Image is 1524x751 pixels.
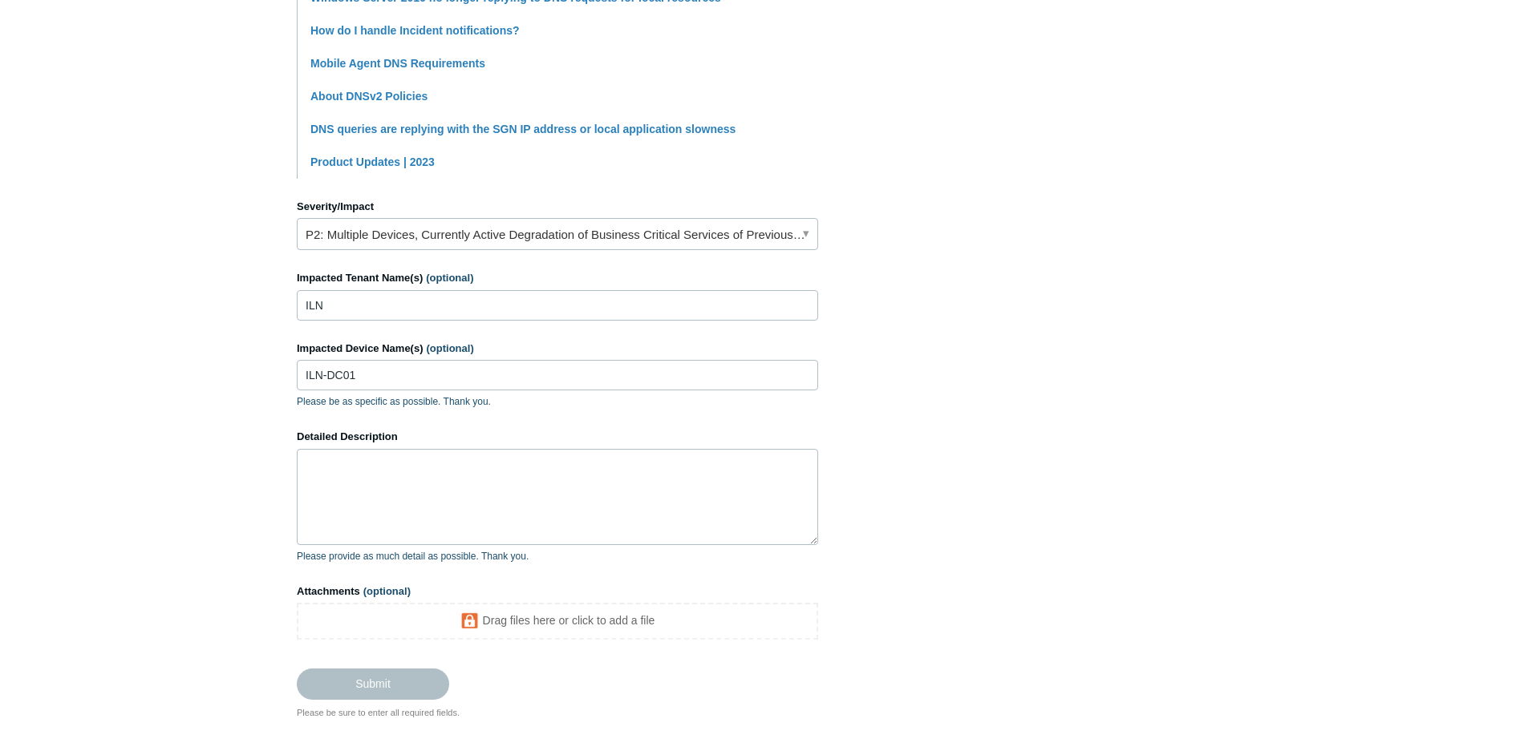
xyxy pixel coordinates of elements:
p: Please provide as much detail as possible. Thank you. [297,549,818,563]
span: (optional) [426,272,473,284]
label: Attachments [297,583,818,600]
a: How do I handle Incident notifications? [310,24,520,37]
a: Mobile Agent DNS Requirements [310,57,485,70]
label: Severity/Impact [297,199,818,215]
a: Product Updates | 2023 [310,155,435,168]
p: Please be as specific as possible. Thank you. [297,394,818,409]
label: Detailed Description [297,429,818,445]
a: DNS queries are replying with the SGN IP address or local application slowness [310,123,736,135]
label: Impacted Tenant Name(s) [297,270,818,286]
label: Impacted Device Name(s) [297,341,818,357]
span: (optional) [427,342,474,354]
a: P2: Multiple Devices, Currently Active Degradation of Business Critical Services of Previously Wo... [297,218,818,250]
div: Please be sure to enter all required fields. [297,706,818,720]
span: (optional) [363,585,411,597]
input: Submit [297,668,449,699]
a: About DNSv2 Policies [310,90,428,103]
